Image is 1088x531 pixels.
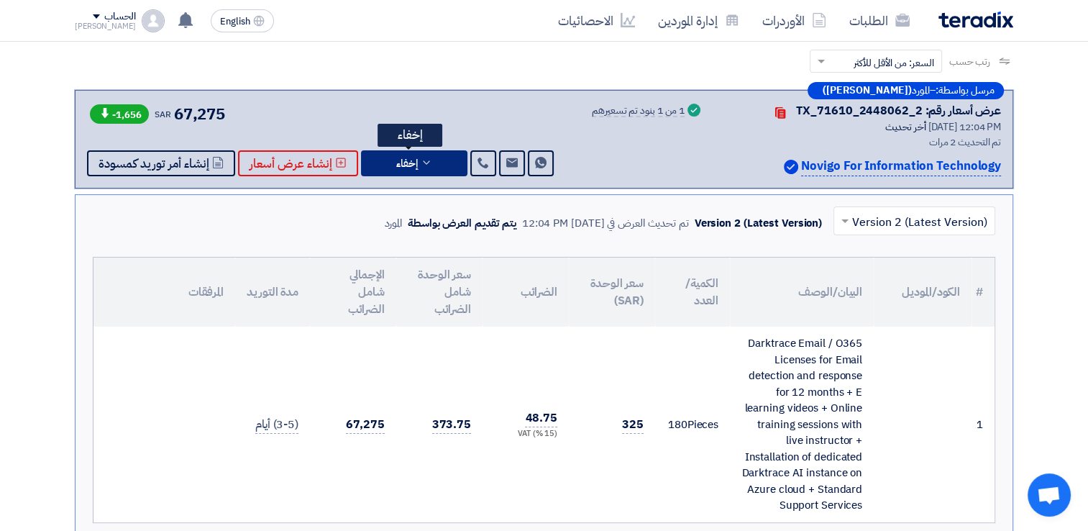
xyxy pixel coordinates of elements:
span: إنشاء أمر توريد كمسودة [99,158,209,169]
div: [PERSON_NAME] [75,22,136,30]
img: Teradix logo [938,12,1013,28]
th: مدة التوريد [235,258,310,327]
td: 1 [972,327,995,522]
th: البيان/الوصف [730,258,874,327]
span: 67,275 [174,102,225,126]
a: الاحصائيات [547,4,646,37]
div: Open chat [1028,473,1071,517]
th: سعر الوحدة شامل الضرائب [396,258,483,327]
div: (15 %) VAT [494,428,557,440]
span: 373.75 [432,416,471,434]
div: – [808,82,1004,99]
span: (3-5) أيام [255,416,298,434]
span: 48.75 [525,409,557,427]
span: 325 [622,416,644,434]
div: المورد [384,215,402,232]
td: Pieces [655,327,730,522]
button: إنشاء أمر توريد كمسودة [87,150,235,176]
span: إنشاء عرض أسعار [250,158,332,169]
a: الأوردرات [751,4,838,37]
span: المورد [912,86,930,96]
a: إدارة الموردين [646,4,751,37]
div: عرض أسعار رقم: TX_71610_2448062_2 [796,102,1001,119]
span: السعر: من الأقل للأكثر [854,55,934,71]
b: ([PERSON_NAME]) [823,86,912,96]
button: English [211,9,274,32]
th: # [972,258,995,327]
th: سعر الوحدة (SAR) [569,258,655,327]
th: الكمية/العدد [655,258,730,327]
span: 180 [668,417,687,432]
span: -1,656 [90,104,149,124]
th: الضرائب [483,258,569,327]
img: Verified Account [784,160,798,174]
span: رتب حسب [949,54,990,69]
div: 1 من 1 بنود تم تسعيرهم [592,106,685,117]
div: Version 2 (Latest Version) [695,215,822,232]
img: profile_test.png [142,9,165,32]
span: [DATE] 12:04 PM [928,119,1001,135]
span: مرسل بواسطة: [936,86,995,96]
span: أخر تحديث [884,119,925,135]
th: الكود/الموديل [874,258,972,327]
span: SAR [155,108,171,121]
div: Darktrace Email / O365 Licenses for Email detection and response for 12 months + E learning video... [741,335,862,514]
div: تم التحديث 2 مرات [721,135,1001,150]
div: الحساب [104,11,135,23]
span: 67,275 [346,416,385,434]
div: يتم تقديم العرض بواسطة [408,215,516,232]
th: الإجمالي شامل الضرائب [310,258,396,327]
a: الطلبات [838,4,921,37]
div: تم تحديث العرض في [DATE] 12:04 PM [522,215,689,232]
button: إنشاء عرض أسعار [238,150,358,176]
button: إخفاء [361,150,467,176]
p: Novigo For Information Technology [801,157,1001,176]
th: المرفقات [93,258,235,327]
div: إخفاء [378,124,442,147]
span: English [220,17,250,27]
span: إخفاء [396,158,418,169]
